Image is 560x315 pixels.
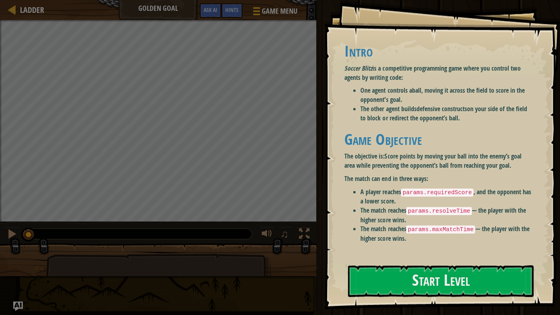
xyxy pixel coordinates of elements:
[344,64,532,82] p: is a competitive programming game where you control two agents by writing code:
[16,4,44,15] a: Ladder
[401,189,473,197] code: params.requiredScore
[200,3,221,18] button: Ask AI
[20,4,44,15] span: Ladder
[296,227,312,243] button: Toggle fullscreen
[259,227,275,243] button: Adjust volume
[4,227,20,243] button: Ctrl + P: Pause
[247,3,302,22] button: Game Menu
[348,265,534,297] button: Start Level
[262,6,297,16] span: Game Menu
[344,43,532,59] h1: Intro
[360,224,532,243] li: The match reaches — the player with the higher score wins.
[344,152,521,170] strong: Score points by moving your ball into the enemy’s goal area while preventing the opponent’s ball ...
[360,206,532,224] li: The match reaches — the player with the higher score wins.
[281,228,289,240] span: ♫
[225,6,239,14] span: Hints
[360,86,532,104] li: One agent controls a , moving it across the field to score in the opponent’s goal.
[344,174,532,183] p: The match can end in three ways:
[406,207,471,215] code: params.resolveTime
[360,187,532,206] li: A player reaches , and the opponent has a lower score.
[412,86,421,95] strong: ball
[416,104,467,113] strong: defensive constructs
[344,64,372,73] em: Soccer Blitz
[344,152,532,170] p: The objective is:
[279,227,293,243] button: ♫
[360,104,532,123] li: The other agent builds on your side of the field to block or redirect the opponent’s ball.
[204,6,217,14] span: Ask AI
[406,226,475,234] code: params.maxMatchTime
[13,301,23,311] button: Ask AI
[344,131,532,148] h1: Game Objective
